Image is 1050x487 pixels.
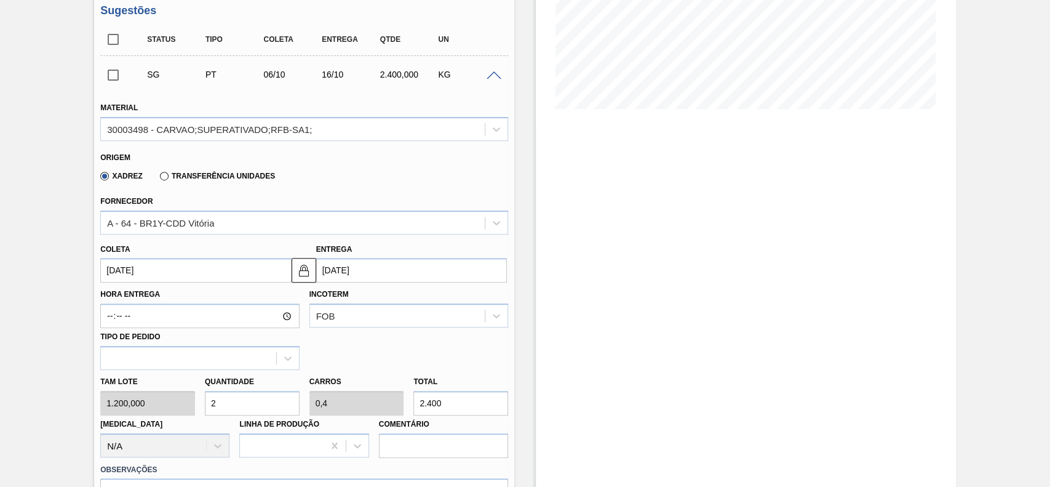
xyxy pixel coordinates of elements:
[435,70,499,79] div: KG
[309,377,341,386] label: Carros
[316,258,507,283] input: dd/mm/yyyy
[100,286,299,304] label: Hora Entrega
[100,153,130,162] label: Origem
[100,258,291,283] input: dd/mm/yyyy
[107,217,214,228] div: A - 64 - BR1Y-CDD Vitória
[377,70,441,79] div: 2.400,000
[100,332,160,341] label: Tipo de pedido
[260,70,324,79] div: 06/10/2025
[260,35,324,44] div: Coleta
[316,245,352,254] label: Entrega
[202,70,266,79] div: Pedido de Transferência
[100,172,143,180] label: Xadrez
[202,35,266,44] div: Tipo
[292,258,316,283] button: locked
[377,35,441,44] div: Qtde
[100,420,162,429] label: [MEDICAL_DATA]
[100,461,508,479] label: Observações
[239,420,319,429] label: Linha de Produção
[319,70,383,79] div: 16/10/2025
[413,377,437,386] label: Total
[205,377,254,386] label: Quantidade
[100,373,195,391] label: Tam lote
[379,416,508,433] label: Comentário
[144,35,208,44] div: Status
[296,263,311,278] img: locked
[100,197,153,206] label: Fornecedor
[435,35,499,44] div: UN
[107,124,312,134] div: 30003498 - CARVAO;SUPERATIVADO;RFB-SA1;
[316,311,335,321] div: FOB
[100,4,508,17] h3: Sugestões
[309,290,349,299] label: Incoterm
[160,172,275,180] label: Transferência Unidades
[144,70,208,79] div: Sugestão Criada
[100,103,138,112] label: Material
[319,35,383,44] div: Entrega
[100,245,130,254] label: Coleta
